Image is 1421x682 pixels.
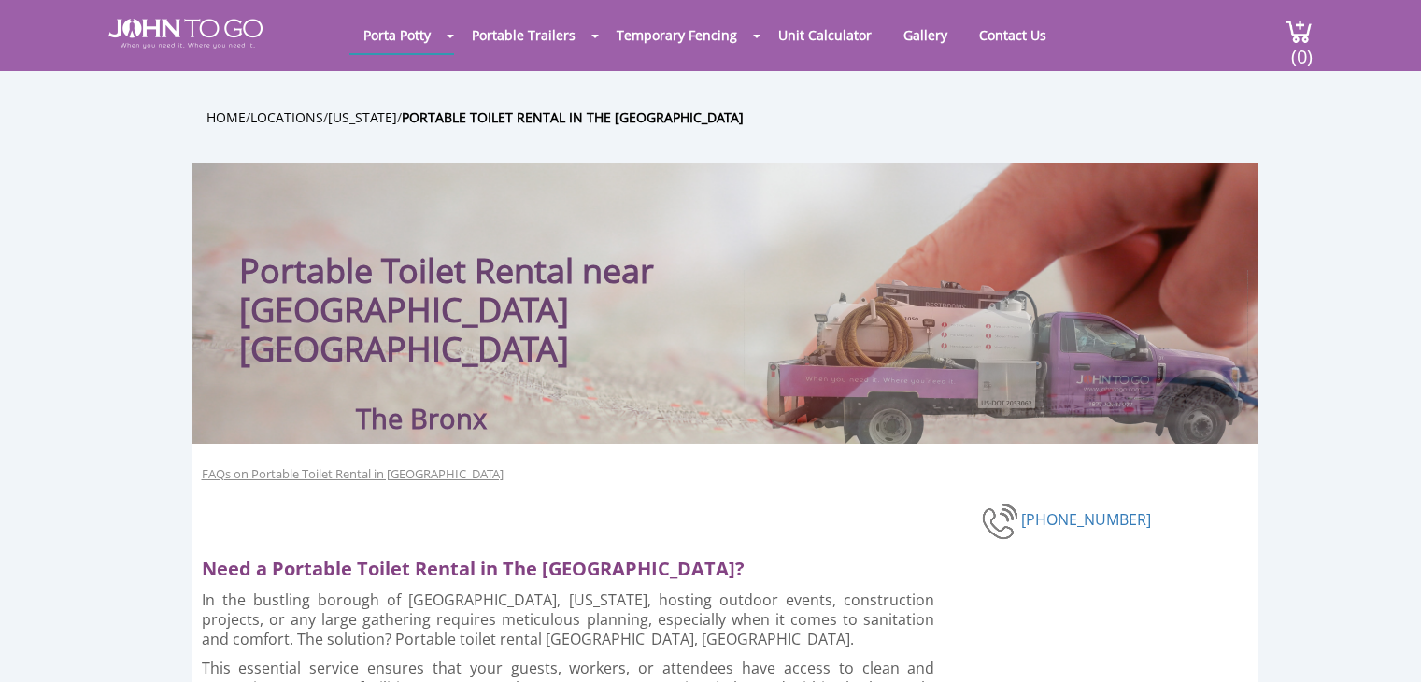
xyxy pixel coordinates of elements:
[250,108,323,126] a: Locations
[202,547,951,581] h2: Need a Portable Toilet Rental in The [GEOGRAPHIC_DATA]?
[402,108,744,126] a: Portable Toilet Rental in the [GEOGRAPHIC_DATA]
[458,17,590,53] a: Portable Trailers
[889,17,961,53] a: Gallery
[206,107,1272,128] ul: / / /
[202,590,935,649] p: In the bustling borough of [GEOGRAPHIC_DATA], [US_STATE], hosting outdoor events, construction pr...
[202,465,504,483] a: FAQs on Portable Toilet Rental in [GEOGRAPHIC_DATA]
[603,17,751,53] a: Temporary Fencing
[1285,19,1313,44] img: cart a
[349,17,445,53] a: Porta Potty
[328,108,397,126] a: [US_STATE]
[1021,509,1151,530] a: [PHONE_NUMBER]
[982,501,1021,542] img: phone-number
[965,17,1060,53] a: Contact Us
[206,108,246,126] a: Home
[356,416,487,420] h3: The Bronx
[1290,29,1313,69] span: (0)
[764,17,886,53] a: Unit Calculator
[744,270,1248,444] img: Truck
[239,201,842,369] h1: Portable Toilet Rental near [GEOGRAPHIC_DATA] [GEOGRAPHIC_DATA]
[108,19,263,49] img: JOHN to go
